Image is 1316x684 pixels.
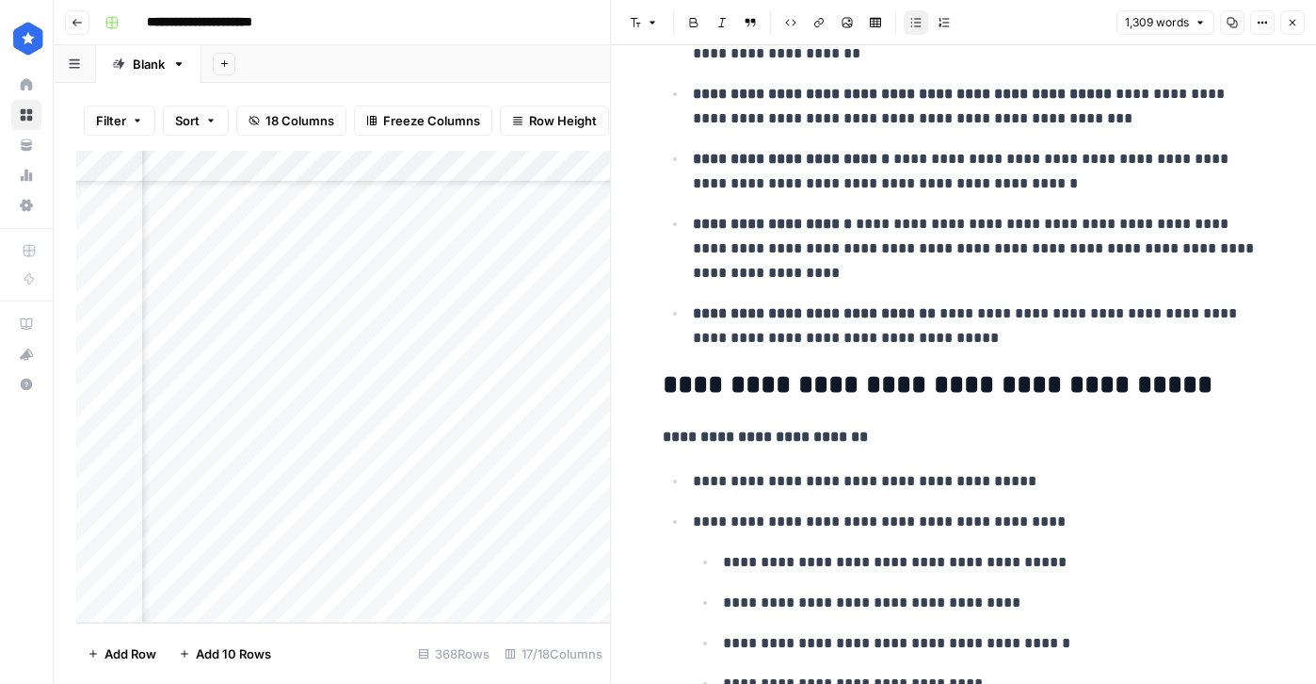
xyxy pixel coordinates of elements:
a: AirOps Academy [11,309,41,339]
span: Sort [175,111,200,130]
button: Filter [84,106,155,136]
span: 18 Columns [265,111,334,130]
a: Browse [11,100,41,130]
button: Add Row [76,639,168,669]
button: Sort [163,106,229,136]
span: Add Row [104,644,156,663]
button: 1,309 words [1116,10,1214,35]
div: 17/18 Columns [497,639,610,669]
a: Blank [96,45,201,83]
span: Row Height [529,111,597,130]
button: Workspace: ConsumerAffairs [11,15,41,62]
a: Settings [11,190,41,220]
button: Add 10 Rows [168,639,282,669]
div: 368 Rows [410,639,497,669]
span: 1,309 words [1125,14,1189,31]
span: Add 10 Rows [196,644,271,663]
span: Filter [96,111,126,130]
span: Freeze Columns [383,111,480,130]
img: ConsumerAffairs Logo [11,22,45,56]
a: Your Data [11,130,41,160]
a: Usage [11,160,41,190]
div: Blank [133,55,165,73]
button: Help + Support [11,369,41,399]
button: Row Height [500,106,609,136]
button: Freeze Columns [354,106,492,136]
button: 18 Columns [236,106,346,136]
div: What's new? [12,340,40,368]
button: What's new? [11,339,41,369]
a: Home [11,70,41,100]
